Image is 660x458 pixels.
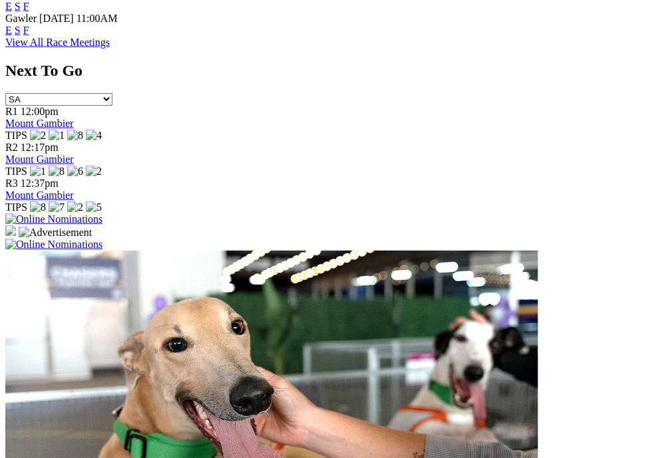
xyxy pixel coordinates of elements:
[21,142,59,153] span: 12:17pm
[5,213,102,225] img: Online Nominations
[30,130,46,142] img: 2
[5,166,27,177] span: TIPS
[5,177,18,189] span: R3
[30,166,46,177] img: 1
[21,177,59,189] span: 12:37pm
[5,201,27,213] span: TIPS
[67,166,83,177] img: 6
[23,25,29,36] a: F
[5,62,655,80] h2: Next To Go
[5,25,12,36] a: E
[5,1,12,12] a: E
[49,201,65,213] img: 7
[15,1,21,12] a: S
[5,13,37,24] span: Gawler
[23,1,29,12] a: F
[77,13,118,24] span: 11:00AM
[39,13,74,24] span: [DATE]
[86,130,102,142] img: 4
[15,25,21,36] a: S
[86,166,102,177] img: 2
[5,142,18,153] span: R2
[5,189,74,201] a: Mount Gambier
[5,154,74,165] a: Mount Gambier
[21,106,59,117] span: 12:00pm
[19,227,92,239] img: Advertisement
[49,130,65,142] img: 1
[67,201,83,213] img: 2
[5,239,102,251] img: Online Nominations
[5,225,16,236] img: 15187_Greyhounds_GreysPlayCentral_Resize_SA_WebsiteBanner_300x115_2025.jpg
[5,118,74,129] a: Mount Gambier
[86,201,102,213] img: 5
[49,166,65,177] img: 8
[30,201,46,213] img: 8
[5,106,18,117] span: R1
[5,37,110,48] a: View All Race Meetings
[67,130,83,142] img: 8
[5,130,27,141] span: TIPS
